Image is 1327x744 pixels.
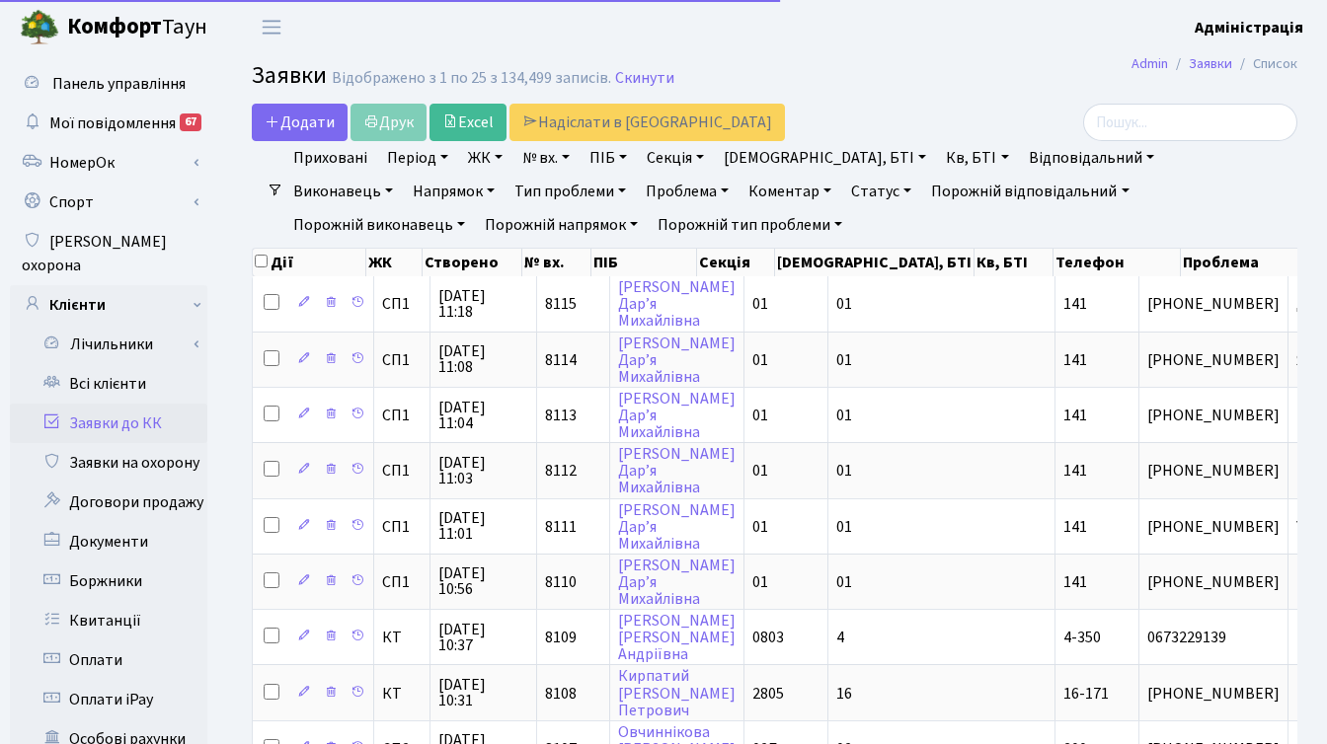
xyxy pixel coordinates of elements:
span: 0673229139 [1147,630,1280,645]
span: 141 [1063,571,1087,593]
span: Додати [265,112,335,133]
span: 8109 [545,627,577,648]
a: [PERSON_NAME]Дар’яМихайлівна [618,555,736,610]
a: Лічильники [23,325,207,364]
span: 01 [836,293,852,315]
a: Адміністрація [1195,16,1303,39]
a: Порожній відповідальний [923,175,1136,208]
a: Документи [10,522,207,561]
span: 141 [1063,349,1087,371]
th: Телефон [1054,249,1181,276]
a: Excel [429,104,507,141]
span: 8113 [545,405,577,426]
span: СП1 [382,296,422,312]
span: 01 [752,571,768,593]
a: [PERSON_NAME]Дар’яМихайлівна [618,388,736,443]
th: ЖК [366,249,423,276]
a: Клієнти [10,285,207,325]
a: Мої повідомлення67 [10,104,207,143]
span: КТ [382,686,422,702]
a: Кв, БТІ [938,141,1016,175]
a: Квитанції [10,601,207,640]
span: 01 [836,460,852,482]
span: 0803 [752,627,784,648]
a: Коментар [741,175,839,208]
a: Порожній тип проблеми [650,208,850,242]
span: 01 [836,349,852,371]
span: 01 [836,571,852,593]
a: ПІБ [582,141,635,175]
th: Кв, БТІ [975,249,1054,276]
span: 4 [836,627,844,648]
a: Панель управління [10,64,207,104]
a: Договори продажу [10,483,207,522]
span: [DATE] 10:56 [438,565,528,597]
th: Створено [423,249,522,276]
b: Комфорт [67,11,162,42]
a: Оплати [10,640,207,680]
span: 01 [836,516,852,538]
th: [DEMOGRAPHIC_DATA], БТІ [775,249,975,276]
span: 8108 [545,683,577,705]
th: № вх. [522,249,591,276]
a: Приховані [285,141,375,175]
a: [PERSON_NAME]Дар’яМихайлівна [618,443,736,498]
span: Таун [67,11,207,44]
a: Відповідальний [1021,141,1162,175]
span: Панель управління [52,73,186,95]
span: [PHONE_NUMBER] [1147,519,1280,535]
a: Скинути [615,69,674,88]
span: 01 [752,293,768,315]
a: ЖК [460,141,510,175]
a: Порожній напрямок [477,208,646,242]
a: Статус [843,175,919,208]
span: 141 [1063,516,1087,538]
a: Admin [1132,53,1168,74]
span: Заявки [252,58,327,93]
nav: breadcrumb [1102,43,1327,85]
span: [DATE] 10:31 [438,677,528,708]
span: 16-171 [1063,683,1109,705]
a: [PERSON_NAME]Дар’яМихайлівна [618,276,736,332]
a: Оплати iPay [10,680,207,719]
span: СП1 [382,574,422,590]
span: СП1 [382,408,422,423]
a: [DEMOGRAPHIC_DATA], БТІ [716,141,934,175]
span: [PHONE_NUMBER] [1147,352,1280,368]
span: 4-350 [1063,627,1101,648]
b: Адміністрація [1195,17,1303,38]
span: СП1 [382,352,422,368]
div: Відображено з 1 по 25 з 134,499 записів. [332,69,611,88]
th: Секція [697,249,776,276]
span: Мої повідомлення [49,112,176,134]
a: Заявки [1189,53,1232,74]
span: 8111 [545,516,577,538]
span: 141 [1063,293,1087,315]
span: 01 [752,349,768,371]
span: [DATE] 11:03 [438,455,528,486]
span: 8112 [545,460,577,482]
span: [PHONE_NUMBER] [1147,296,1280,312]
a: [PERSON_NAME][PERSON_NAME]Андріївна [618,610,736,665]
a: Заявки на охорону [10,443,207,483]
span: [DATE] 11:01 [438,510,528,542]
a: Заявки до КК [10,404,207,443]
a: [PERSON_NAME] охорона [10,222,207,285]
a: Виконавець [285,175,401,208]
a: Спорт [10,183,207,222]
span: 16 [836,683,852,705]
input: Пошук... [1083,104,1297,141]
a: Проблема [638,175,737,208]
button: Переключити навігацію [247,11,296,43]
span: 01 [752,516,768,538]
span: 01 [752,460,768,482]
a: [PERSON_NAME]Дар’яМихайлівна [618,333,736,388]
span: КТ [382,630,422,645]
a: Порожній виконавець [285,208,473,242]
li: Список [1232,53,1297,75]
span: СП1 [382,463,422,479]
span: 8110 [545,571,577,593]
a: № вх. [514,141,578,175]
a: Напрямок [405,175,503,208]
span: [PHONE_NUMBER] [1147,408,1280,423]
